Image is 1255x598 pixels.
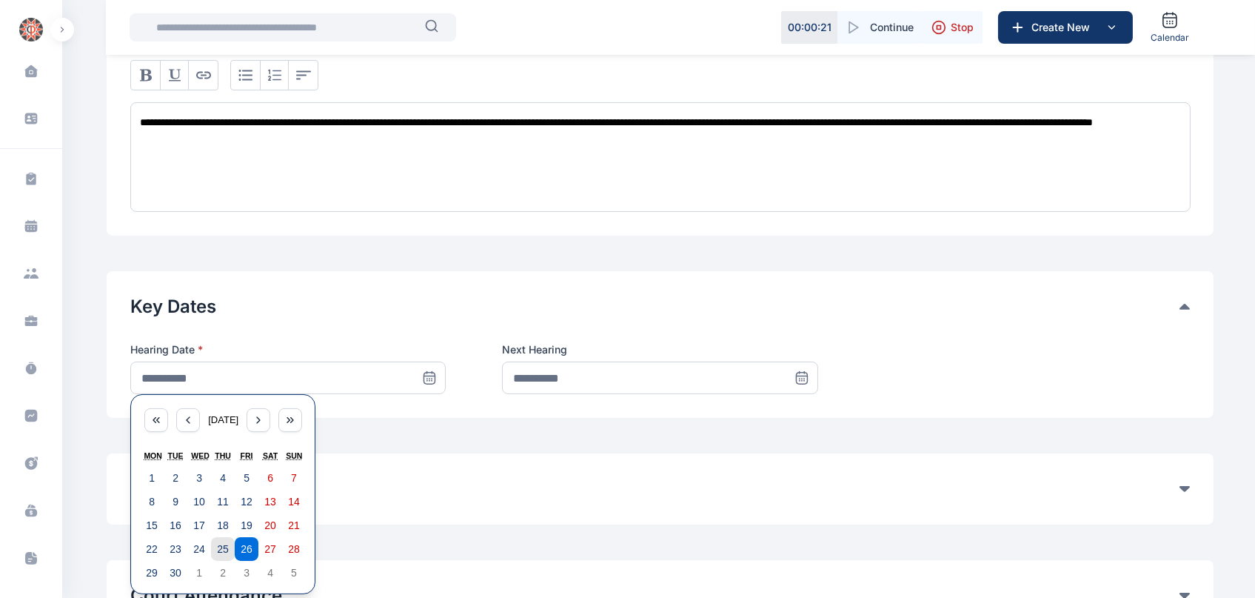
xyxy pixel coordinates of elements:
button: September 23, 2025 [164,537,187,561]
button: September 30, 2025 [164,561,187,585]
button: September 7, 2025 [282,466,306,490]
button: September 11, 2025 [211,490,235,514]
button: September 13, 2025 [258,490,282,514]
div: Client Feedback [130,477,1190,501]
abbr: September 5, 2025 [244,472,250,484]
abbr: September 25, 2025 [217,543,229,555]
div: Key Dates [130,295,1190,319]
abbr: September 13, 2025 [264,496,276,508]
button: September 17, 2025 [187,514,211,537]
button: September 20, 2025 [258,514,282,537]
button: September 28, 2025 [282,537,306,561]
abbr: September 29, 2025 [146,567,158,579]
button: [DATE] [208,408,238,432]
abbr: September 26, 2025 [241,543,252,555]
abbr: September 10, 2025 [193,496,205,508]
abbr: September 9, 2025 [173,496,178,508]
abbr: Tuesday [168,451,184,460]
abbr: September 30, 2025 [170,567,181,579]
button: September 22, 2025 [140,537,164,561]
button: September 26, 2025 [235,537,258,561]
abbr: September 17, 2025 [193,519,205,531]
button: September 3, 2025 [187,466,211,490]
abbr: September 11, 2025 [217,496,229,508]
abbr: September 21, 2025 [288,519,300,531]
abbr: October 2, 2025 [220,567,226,579]
button: October 4, 2025 [258,561,282,585]
abbr: September 7, 2025 [291,472,297,484]
abbr: Wednesday [191,451,210,460]
abbr: October 1, 2025 [196,567,202,579]
button: September 6, 2025 [258,466,282,490]
abbr: Monday [144,451,162,460]
button: September 29, 2025 [140,561,164,585]
abbr: September 22, 2025 [146,543,158,555]
button: September 12, 2025 [235,490,258,514]
button: September 5, 2025 [235,466,258,490]
button: September 2, 2025 [164,466,187,490]
abbr: September 28, 2025 [288,543,300,555]
button: September 18, 2025 [211,514,235,537]
button: September 19, 2025 [235,514,258,537]
button: Stop [923,11,983,44]
button: September 15, 2025 [140,514,164,537]
span: Calendar [1151,32,1189,44]
button: September 24, 2025 [187,537,211,561]
abbr: Sunday [286,451,302,460]
button: October 5, 2025 [282,561,306,585]
abbr: September 15, 2025 [146,519,158,531]
abbr: September 1, 2025 [149,472,155,484]
abbr: September 20, 2025 [264,519,276,531]
abbr: September 18, 2025 [217,519,229,531]
button: September 10, 2025 [187,490,211,514]
abbr: October 5, 2025 [291,567,297,579]
abbr: Saturday [263,451,278,460]
button: October 1, 2025 [187,561,211,585]
abbr: September 2, 2025 [173,472,178,484]
abbr: October 4, 2025 [267,567,273,579]
span: [DATE] [208,414,238,425]
button: September 25, 2025 [211,537,235,561]
a: Calendar [1145,5,1195,50]
button: September 4, 2025 [211,466,235,490]
abbr: October 3, 2025 [244,567,250,579]
button: September 27, 2025 [258,537,282,561]
p: 00 : 00 : 21 [788,20,831,35]
abbr: September 14, 2025 [288,496,300,508]
abbr: September 8, 2025 [149,496,155,508]
button: September 1, 2025 [140,466,164,490]
button: September 9, 2025 [164,490,187,514]
abbr: September 19, 2025 [241,519,252,531]
button: September 8, 2025 [140,490,164,514]
abbr: Thursday [215,451,231,460]
abbr: Friday [241,451,253,460]
button: October 2, 2025 [211,561,235,585]
abbr: September 27, 2025 [264,543,276,555]
abbr: September 6, 2025 [267,472,273,484]
span: Create New [1025,20,1102,35]
abbr: September 16, 2025 [170,519,181,531]
button: Key Dates [130,295,1179,319]
abbr: September 24, 2025 [193,543,205,555]
span: Continue [870,20,914,35]
button: September 16, 2025 [164,514,187,537]
button: Client Feedback [130,477,1179,501]
span: Stop [951,20,974,35]
abbr: September 12, 2025 [241,496,252,508]
button: October 3, 2025 [235,561,258,585]
abbr: September 23, 2025 [170,543,181,555]
abbr: September 4, 2025 [220,472,226,484]
button: September 21, 2025 [282,514,306,537]
label: Hearing Date [130,342,446,357]
button: Continue [837,11,923,44]
button: Create New [998,11,1133,44]
button: September 14, 2025 [282,490,306,514]
label: Next Hearing [502,342,817,357]
abbr: September 3, 2025 [196,472,202,484]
